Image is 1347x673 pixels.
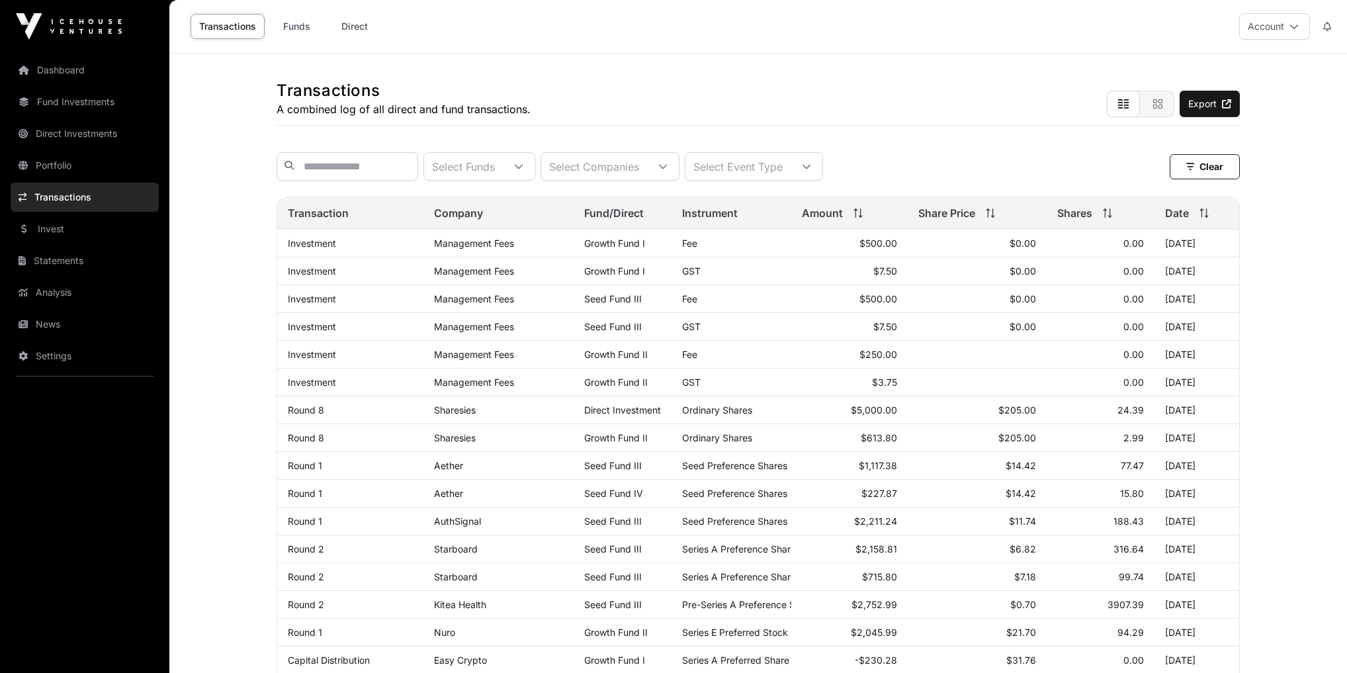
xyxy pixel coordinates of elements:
[288,654,370,666] a: Capital Distribution
[11,214,159,244] a: Invest
[584,571,642,582] a: Seed Fund III
[191,14,265,39] a: Transactions
[434,571,478,582] a: Starboard
[328,14,381,39] a: Direct
[682,404,752,416] span: Ordinary Shares
[434,404,476,416] a: Sharesies
[11,87,159,116] a: Fund Investments
[682,627,788,638] span: Series E Preferred Stock
[288,238,336,249] a: Investment
[584,293,642,304] a: Seed Fund III
[16,13,122,40] img: Icehouse Ventures Logo
[584,238,645,249] a: Growth Fund I
[1010,265,1036,277] span: $0.00
[791,535,908,563] td: $2,158.81
[682,265,701,277] span: GST
[682,571,801,582] span: Series A Preference Shares
[288,627,322,638] a: Round 1
[1154,424,1239,452] td: [DATE]
[1010,293,1036,304] span: $0.00
[1154,396,1239,424] td: [DATE]
[791,508,908,535] td: $2,211.24
[424,153,503,180] div: Select Funds
[791,424,908,452] td: $613.80
[584,321,642,332] a: Seed Fund III
[791,591,908,619] td: $2,752.99
[791,396,908,424] td: $5,000.00
[584,599,642,610] a: Seed Fund III
[11,183,159,212] a: Transactions
[288,349,336,360] a: Investment
[1113,516,1144,527] span: 188.43
[434,238,563,249] p: Management Fees
[434,460,463,471] a: Aether
[682,321,701,332] span: GST
[1123,293,1144,304] span: 0.00
[682,654,789,666] span: Series A Preferred Share
[288,571,324,582] a: Round 2
[1123,349,1144,360] span: 0.00
[1170,154,1240,179] button: Clear
[11,278,159,307] a: Analysis
[1154,257,1239,285] td: [DATE]
[1010,238,1036,249] span: $0.00
[584,205,644,221] span: Fund/Direct
[434,627,455,638] a: Nuro
[1014,571,1036,582] span: $7.18
[1154,285,1239,313] td: [DATE]
[1006,460,1036,471] span: $14.42
[682,516,787,527] span: Seed Preference Shares
[682,349,697,360] span: Fee
[584,432,648,443] a: Growth Fund II
[288,460,322,471] a: Round 1
[682,377,701,388] span: GST
[1239,13,1310,40] button: Account
[682,238,697,249] span: Fee
[277,80,531,101] h1: Transactions
[1006,654,1036,666] span: $31.76
[1154,619,1239,647] td: [DATE]
[1006,627,1036,638] span: $21.70
[541,153,647,180] div: Select Companies
[11,151,159,180] a: Portfolio
[584,488,643,499] a: Seed Fund IV
[1010,321,1036,332] span: $0.00
[1180,91,1240,117] a: Export
[1154,591,1239,619] td: [DATE]
[682,205,738,221] span: Instrument
[434,516,481,527] a: AuthSignal
[1281,609,1347,673] iframe: Chat Widget
[434,205,483,221] span: Company
[682,460,787,471] span: Seed Preference Shares
[288,377,336,388] a: Investment
[682,599,819,610] span: Pre-Series A Preference Shares
[584,265,645,277] a: Growth Fund I
[434,432,476,443] a: Sharesies
[1154,341,1239,369] td: [DATE]
[1010,543,1036,555] span: $6.82
[791,257,908,285] td: $7.50
[288,293,336,304] a: Investment
[1119,571,1144,582] span: 99.74
[11,56,159,85] a: Dashboard
[584,654,645,666] a: Growth Fund I
[791,341,908,369] td: $250.00
[1121,460,1144,471] span: 77.47
[11,341,159,371] a: Settings
[682,488,787,499] span: Seed Preference Shares
[1010,599,1036,610] span: $0.70
[791,563,908,591] td: $715.80
[434,377,563,388] p: Management Fees
[434,488,463,499] a: Aether
[434,543,478,555] a: Starboard
[434,293,563,304] p: Management Fees
[1123,238,1144,249] span: 0.00
[1154,480,1239,508] td: [DATE]
[584,460,642,471] a: Seed Fund III
[1123,321,1144,332] span: 0.00
[288,205,349,221] span: Transaction
[270,14,323,39] a: Funds
[584,404,661,416] span: Direct Investment
[1123,432,1144,443] span: 2.99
